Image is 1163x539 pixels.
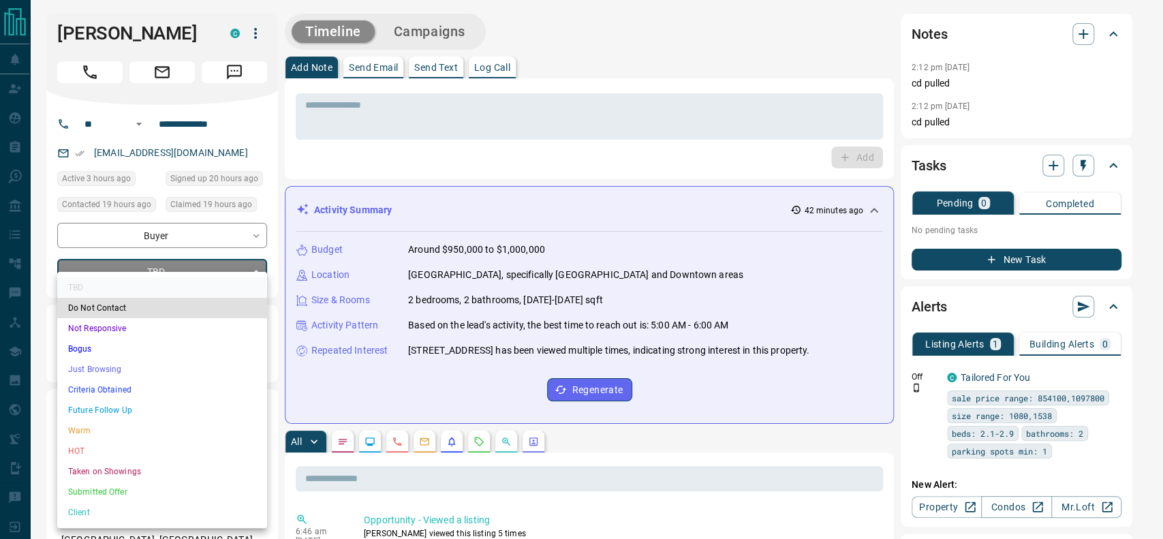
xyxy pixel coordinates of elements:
li: Bogus [57,339,267,359]
li: Do Not Contact [57,298,267,318]
li: Warm [57,420,267,441]
li: Submitted Offer [57,482,267,502]
li: Just Browsing [57,359,267,380]
li: Taken on Showings [57,461,267,482]
li: Client [57,502,267,523]
li: Criteria Obtained [57,380,267,400]
li: Future Follow Up [57,400,267,420]
li: Not Responsive [57,318,267,339]
li: HOT [57,441,267,461]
